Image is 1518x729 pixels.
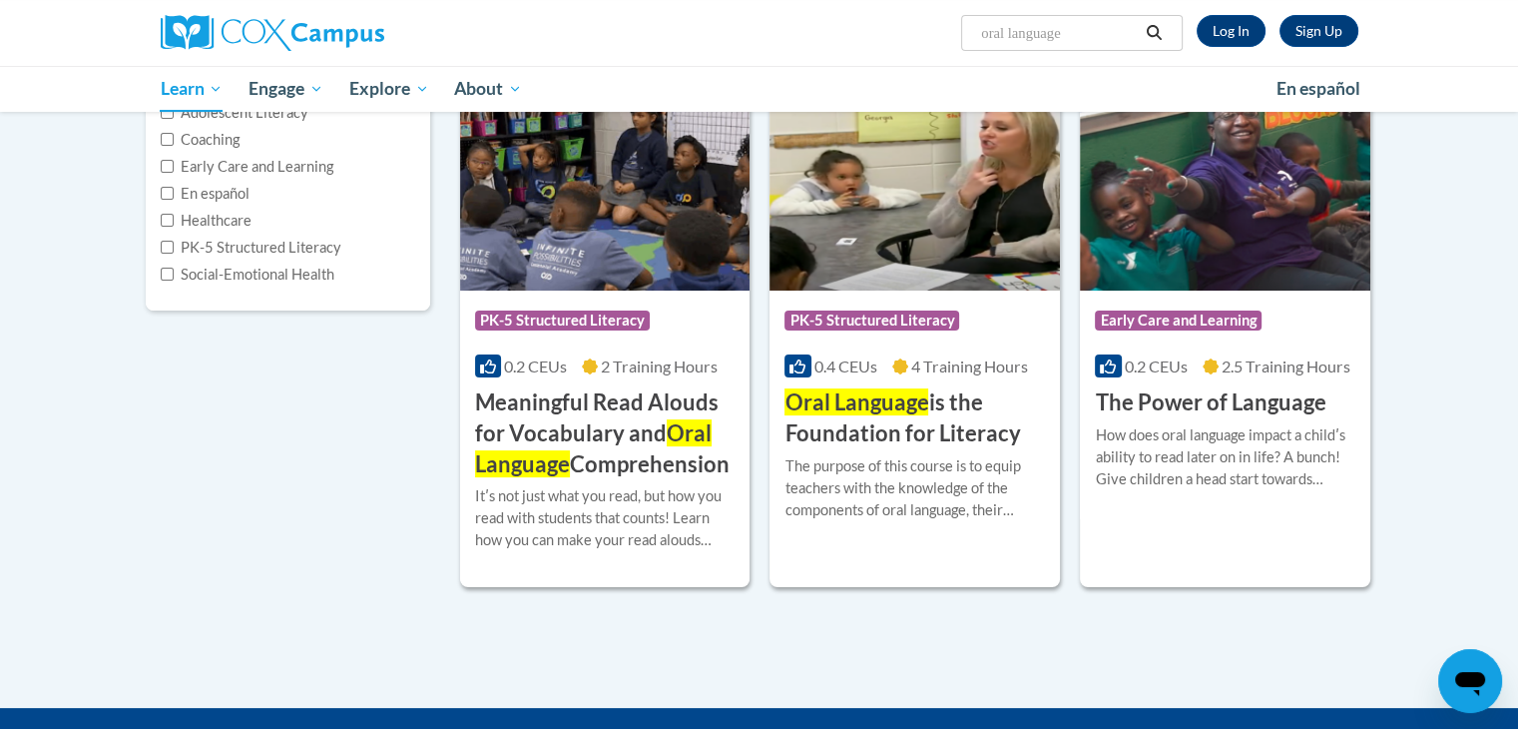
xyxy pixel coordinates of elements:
[161,133,174,146] input: Checkbox for Options
[161,106,174,119] input: Checkbox for Options
[1279,15,1358,47] a: Register
[161,237,341,259] label: PK-5 Structured Literacy
[161,156,333,178] label: Early Care and Learning
[161,129,240,151] label: Coaching
[161,15,384,51] img: Cox Campus
[1438,649,1502,713] iframe: Button to launch messaging window
[475,387,736,479] h3: Meaningful Read Alouds for Vocabulary and Comprehension
[1222,357,1350,375] span: 2.5 Training Hours
[460,87,751,587] a: Course LogoPK-5 Structured Literacy0.2 CEUs2 Training Hours Meaningful Read Alouds for Vocabulary...
[911,357,1028,375] span: 4 Training Hours
[161,160,174,173] input: Checkbox for Options
[1080,87,1370,587] a: Course LogoEarly Care and Learning0.2 CEUs2.5 Training Hours The Power of LanguageHow does oral l...
[769,87,1060,291] img: Course Logo
[1125,357,1188,375] span: 0.2 CEUs
[161,264,334,286] label: Social-Emotional Health
[454,77,522,101] span: About
[504,357,567,375] span: 0.2 CEUs
[601,357,718,375] span: 2 Training Hours
[160,77,223,101] span: Learn
[475,419,712,477] span: Oral Language
[784,387,1045,449] h3: is the Foundation for Literacy
[1095,311,1262,331] span: Early Care and Learning
[979,21,1139,45] input: Search Courses
[349,77,429,101] span: Explore
[161,214,174,227] input: Checkbox for Options
[1264,68,1373,110] a: En español
[814,357,877,375] span: 0.4 CEUs
[1139,21,1169,45] button: Search
[1276,78,1360,99] span: En español
[1197,15,1265,47] a: Log In
[1080,87,1370,291] img: Course Logo
[161,183,250,205] label: En español
[441,66,535,112] a: About
[161,268,174,281] input: Checkbox for Options
[161,15,540,51] a: Cox Campus
[769,87,1060,587] a: Course LogoPK-5 Structured Literacy0.4 CEUs4 Training Hours Oral Languageis the Foundation for Li...
[131,66,1388,112] div: Main menu
[475,485,736,551] div: Itʹs not just what you read, but how you read with students that counts! Learn how you can make y...
[236,66,336,112] a: Engage
[161,102,308,124] label: Adolescent Literacy
[148,66,237,112] a: Learn
[784,311,959,331] span: PK-5 Structured Literacy
[460,87,751,291] img: Course Logo
[336,66,442,112] a: Explore
[784,388,928,415] span: Oral Language
[784,455,1045,521] div: The purpose of this course is to equip teachers with the knowledge of the components of oral lang...
[1095,424,1355,490] div: How does oral language impact a childʹs ability to read later on in life? A bunch! Give children ...
[161,241,174,254] input: Checkbox for Options
[249,77,323,101] span: Engage
[475,311,650,331] span: PK-5 Structured Literacy
[1095,387,1325,418] h3: The Power of Language
[161,187,174,200] input: Checkbox for Options
[161,210,252,232] label: Healthcare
